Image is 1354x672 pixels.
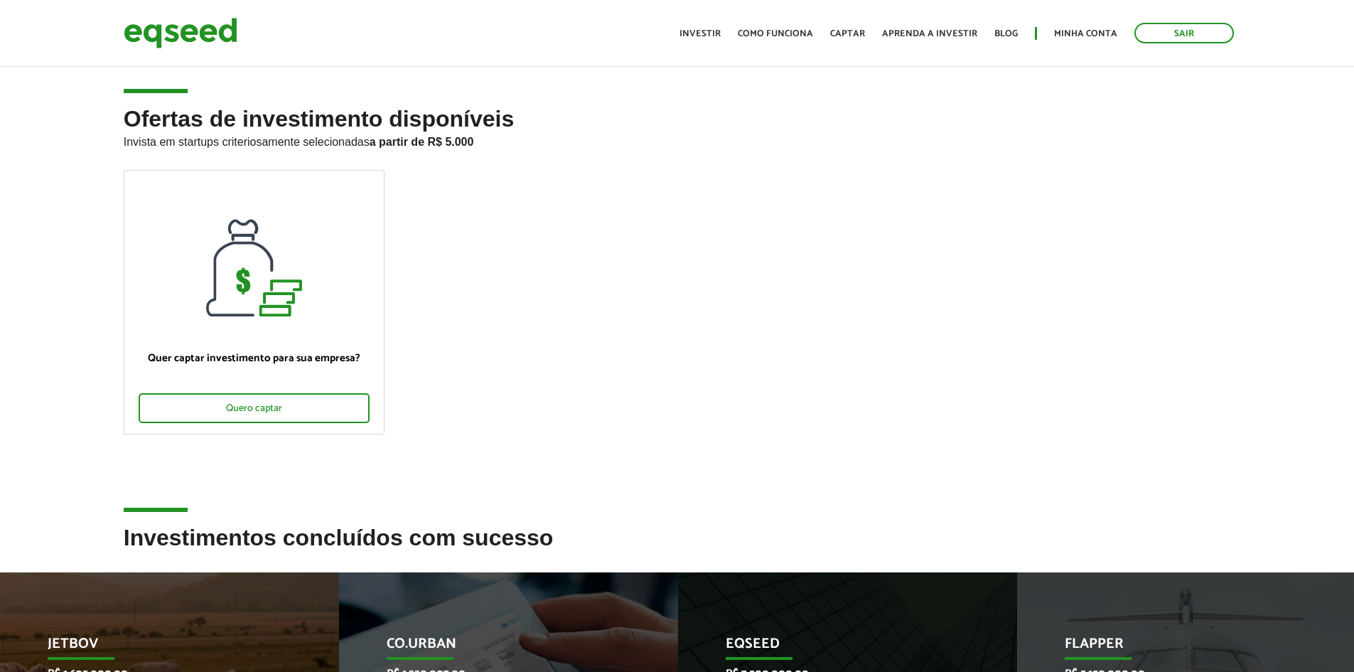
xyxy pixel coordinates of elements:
[726,636,948,660] p: EqSeed
[370,136,474,148] strong: a partir de R$ 5.000
[48,636,270,660] p: JetBov
[124,132,1231,149] p: Invista em startups criteriosamente selecionadas
[679,29,721,38] a: Investir
[1065,636,1287,660] p: Flapper
[387,636,609,660] p: Co.Urban
[139,393,370,423] div: Quero captar
[124,107,1231,170] h2: Ofertas de investimento disponíveis
[882,29,977,38] a: Aprenda a investir
[124,170,385,434] a: Quer captar investimento para sua empresa? Quero captar
[738,29,813,38] a: Como funciona
[139,352,370,365] p: Quer captar investimento para sua empresa?
[1134,23,1234,43] a: Sair
[830,29,865,38] a: Captar
[1054,29,1117,38] a: Minha conta
[124,526,1231,572] h2: Investimentos concluídos com sucesso
[994,29,1018,38] a: Blog
[124,14,237,52] img: EqSeed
